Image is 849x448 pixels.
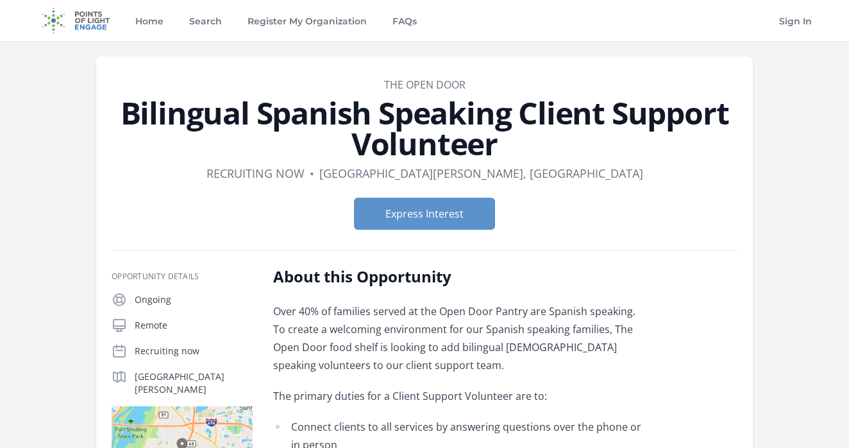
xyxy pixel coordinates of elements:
[135,370,253,396] p: [GEOGRAPHIC_DATA][PERSON_NAME]
[354,198,495,230] button: Express Interest
[273,387,648,405] p: The primary duties for a Client Support Volunteer are to:
[319,164,643,182] dd: [GEOGRAPHIC_DATA][PERSON_NAME], [GEOGRAPHIC_DATA]
[135,293,253,306] p: Ongoing
[135,345,253,358] p: Recruiting now
[135,319,253,332] p: Remote
[273,302,648,374] p: Over 40% of families served at the Open Door Pantry are Spanish speaking. To create a welcoming e...
[206,164,305,182] dd: Recruiting now
[112,271,253,282] h3: Opportunity Details
[384,78,466,92] a: The Open Door
[112,98,737,159] h1: Bilingual Spanish Speaking Client Support Volunteer
[310,164,314,182] div: •
[273,266,648,287] h2: About this Opportunity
